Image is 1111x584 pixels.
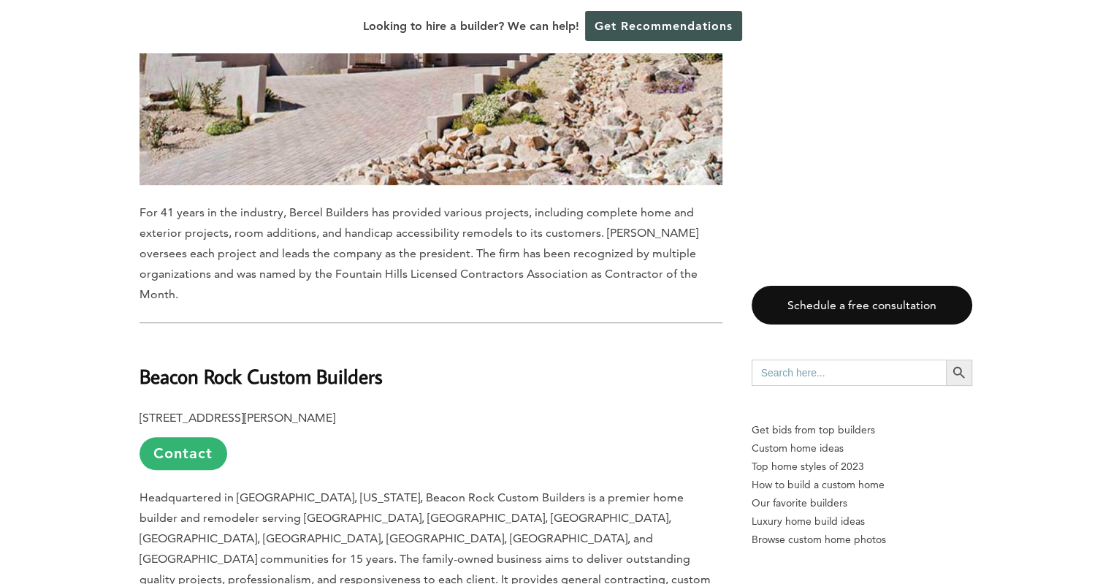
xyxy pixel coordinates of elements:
p: Get bids from top builders [752,421,972,439]
iframe: Drift Widget Chat Controller [831,479,1093,566]
b: Beacon Rock Custom Builders [140,363,383,389]
input: Search here... [752,360,946,386]
a: Custom home ideas [752,439,972,458]
a: Schedule a free consultation [752,286,972,325]
a: Our favorite builders [752,494,972,512]
a: Top home styles of 2023 [752,458,972,476]
a: How to build a custom home [752,476,972,494]
a: Get Recommendations [585,11,742,41]
a: Contact [140,437,227,470]
a: Browse custom home photos [752,531,972,549]
a: Luxury home build ideas [752,512,972,531]
svg: Search [951,365,967,381]
span: For 41 years in the industry, Bercel Builders has provided various projects, including complete h... [140,205,698,301]
b: [STREET_ADDRESS][PERSON_NAME] [140,411,335,425]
